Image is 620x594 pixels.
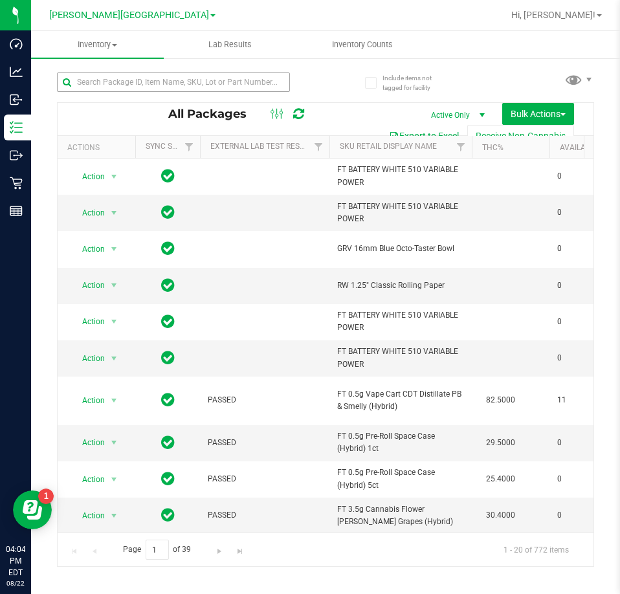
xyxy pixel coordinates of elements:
[13,490,52,529] iframe: Resource center
[557,394,606,406] span: 11
[337,243,464,255] span: GRV 16mm Blue Octo-Taster Bowl
[106,349,122,368] span: select
[337,201,464,225] span: FT BATTERY WHITE 510 VARIABLE POWER
[208,437,322,449] span: PASSED
[10,121,23,134] inline-svg: Inventory
[208,394,322,406] span: PASSED
[161,239,175,258] span: In Sync
[337,467,464,491] span: FT 0.5g Pre-Roll Space Case (Hybrid) 5ct
[557,316,606,328] span: 0
[337,309,464,334] span: FT BATTERY WHITE 510 VARIABLE POWER
[482,143,504,152] a: THC%
[230,540,249,557] a: Go to the last page
[49,10,209,21] span: [PERSON_NAME][GEOGRAPHIC_DATA]
[161,506,175,524] span: In Sync
[480,470,522,489] span: 25.4000
[208,509,322,522] span: PASSED
[337,388,464,413] span: FT 0.5g Vape Cart CDT Distillate PB & Smelly (Hybrid)
[161,349,175,367] span: In Sync
[560,143,599,152] a: Available
[480,506,522,525] span: 30.4000
[161,167,175,185] span: In Sync
[10,149,23,162] inline-svg: Outbound
[164,31,296,58] a: Lab Results
[161,313,175,331] span: In Sync
[210,142,312,151] a: External Lab Test Result
[557,352,606,364] span: 0
[146,142,195,151] a: Sync Status
[502,103,574,125] button: Bulk Actions
[10,38,23,50] inline-svg: Dashboard
[557,437,606,449] span: 0
[31,39,164,50] span: Inventory
[71,434,105,452] span: Action
[161,470,175,488] span: In Sync
[10,93,23,106] inline-svg: Inbound
[296,31,429,58] a: Inventory Counts
[191,39,269,50] span: Lab Results
[6,544,25,578] p: 04:04 PM EDT
[210,540,229,557] a: Go to the next page
[31,31,164,58] a: Inventory
[71,276,105,294] span: Action
[381,125,467,147] button: Export to Excel
[38,489,54,504] iframe: Resource center unread badge
[493,540,579,559] span: 1 - 20 of 772 items
[382,73,447,93] span: Include items not tagged for facility
[106,434,122,452] span: select
[161,203,175,221] span: In Sync
[337,164,464,188] span: FT BATTERY WHITE 510 VARIABLE POWER
[315,39,410,50] span: Inventory Counts
[557,509,606,522] span: 0
[511,109,566,119] span: Bulk Actions
[511,10,595,20] span: Hi, [PERSON_NAME]!
[557,206,606,219] span: 0
[557,473,606,485] span: 0
[71,507,105,525] span: Action
[179,136,200,158] a: Filter
[480,391,522,410] span: 82.5000
[10,65,23,78] inline-svg: Analytics
[71,391,105,410] span: Action
[71,313,105,331] span: Action
[106,204,122,222] span: select
[112,540,202,560] span: Page of 39
[106,276,122,294] span: select
[6,578,25,588] p: 08/22
[557,243,606,255] span: 0
[71,470,105,489] span: Action
[57,72,290,92] input: Search Package ID, Item Name, SKU, Lot or Part Number...
[161,276,175,294] span: In Sync
[146,540,169,560] input: 1
[450,136,472,158] a: Filter
[480,434,522,452] span: 29.5000
[557,280,606,292] span: 0
[161,391,175,409] span: In Sync
[208,473,322,485] span: PASSED
[557,170,606,182] span: 0
[106,313,122,331] span: select
[106,391,122,410] span: select
[106,507,122,525] span: select
[71,240,105,258] span: Action
[467,125,574,147] button: Receive Non-Cannabis
[308,136,329,158] a: Filter
[71,204,105,222] span: Action
[106,470,122,489] span: select
[337,430,464,455] span: FT 0.5g Pre-Roll Space Case (Hybrid) 1ct
[71,168,105,186] span: Action
[67,143,130,152] div: Actions
[71,349,105,368] span: Action
[106,240,122,258] span: select
[10,177,23,190] inline-svg: Retail
[161,434,175,452] span: In Sync
[168,107,260,121] span: All Packages
[10,204,23,217] inline-svg: Reports
[340,142,437,151] a: Sku Retail Display Name
[337,280,464,292] span: RW 1.25" Classic Rolling Paper
[337,503,464,528] span: FT 3.5g Cannabis Flower [PERSON_NAME] Grapes (Hybrid)
[337,346,464,370] span: FT BATTERY WHITE 510 VARIABLE POWER
[106,168,122,186] span: select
